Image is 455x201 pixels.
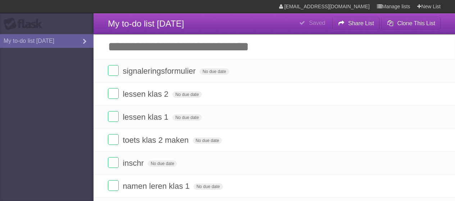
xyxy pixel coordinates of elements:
label: Done [108,180,119,191]
span: No due date [194,183,223,190]
span: lessen klas 2 [123,90,170,99]
b: Share List [348,20,374,26]
span: No due date [200,68,229,75]
span: No due date [148,160,177,167]
span: namen leren klas 1 [123,182,191,191]
span: inschr [123,159,146,168]
label: Done [108,88,119,99]
span: No due date [193,137,222,144]
button: Share List [332,17,380,30]
label: Done [108,65,119,76]
span: lessen klas 1 [123,113,170,122]
span: toets klas 2 maken [123,136,190,145]
label: Done [108,111,119,122]
b: Clone This List [397,20,435,26]
label: Done [108,157,119,168]
button: Clone This List [381,17,441,30]
b: Saved [309,20,325,26]
span: No due date [172,91,201,98]
div: Flask [4,18,47,31]
span: No due date [172,114,201,121]
span: signaleringsformulier [123,67,197,76]
span: My to-do list [DATE] [108,19,184,28]
label: Done [108,134,119,145]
